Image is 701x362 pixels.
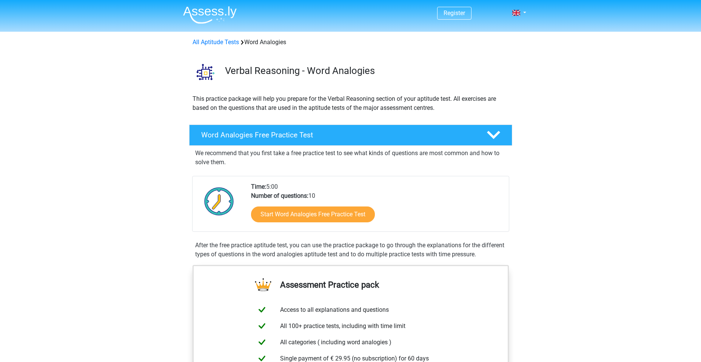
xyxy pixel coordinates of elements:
[195,149,506,167] p: We recommend that you first take a free practice test to see what kinds of questions are most com...
[193,39,239,46] a: All Aptitude Tests
[251,183,266,190] b: Time:
[183,6,237,24] img: Assessly
[193,94,509,112] p: This practice package will help you prepare for the Verbal Reasoning section of your aptitude tes...
[251,206,375,222] a: Start Word Analogies Free Practice Test
[190,56,222,88] img: word analogies
[251,192,308,199] b: Number of questions:
[186,125,515,146] a: Word Analogies Free Practice Test
[192,241,509,259] div: After the free practice aptitude test, you can use the practice package to go through the explana...
[201,131,475,139] h4: Word Analogies Free Practice Test
[225,65,506,77] h3: Verbal Reasoning - Word Analogies
[245,182,508,231] div: 5:00 10
[200,182,238,220] img: Clock
[444,9,465,17] a: Register
[190,38,512,47] div: Word Analogies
